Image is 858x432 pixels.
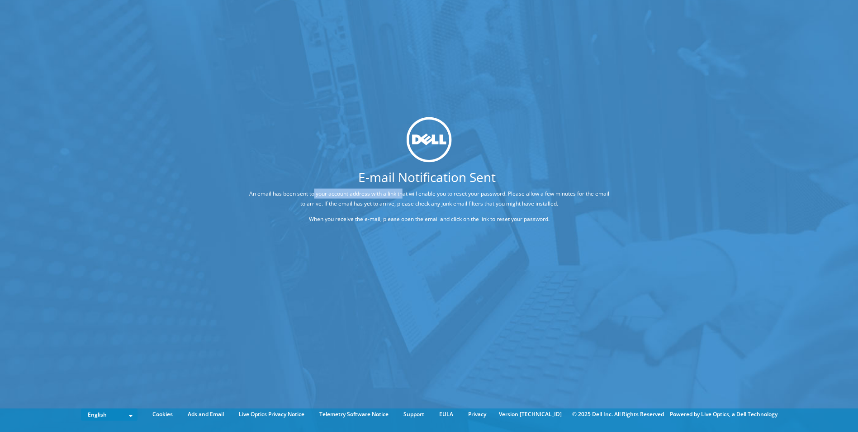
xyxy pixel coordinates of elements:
p: When you receive the e-mail, please open the email and click on the link to reset your password. [248,214,610,224]
a: Live Optics Privacy Notice [232,409,311,419]
p: An email has been sent to your account address with a link that will enable you to reset your pas... [248,189,610,209]
a: Cookies [146,409,180,419]
a: EULA [432,409,460,419]
a: Ads and Email [181,409,231,419]
img: dell_svg_logo.svg [407,117,452,162]
a: Support [397,409,431,419]
li: Powered by Live Optics, a Dell Technology [670,409,777,419]
li: Version [TECHNICAL_ID] [494,409,566,419]
a: Telemetry Software Notice [313,409,395,419]
li: © 2025 Dell Inc. All Rights Reserved [568,409,668,419]
h1: E-mail Notification Sent [214,171,639,183]
a: Privacy [461,409,493,419]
